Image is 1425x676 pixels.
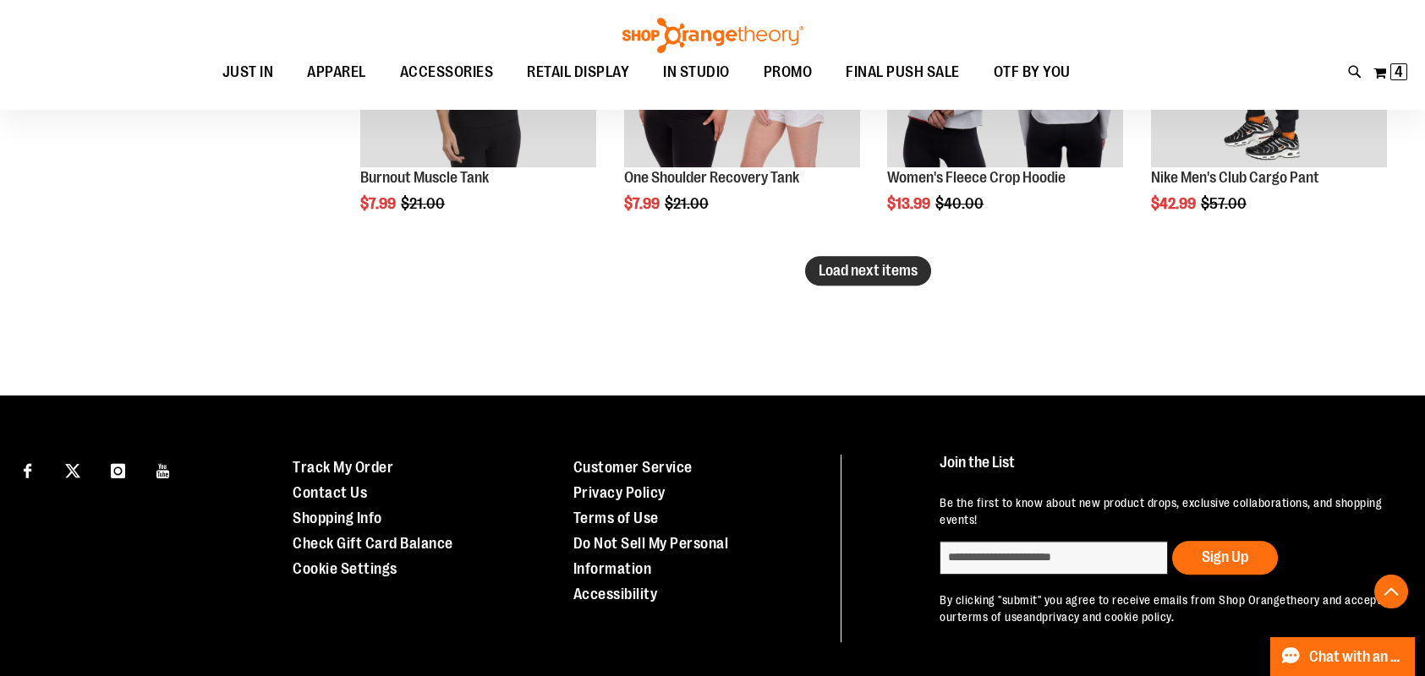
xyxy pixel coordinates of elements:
[360,195,398,212] span: $7.99
[940,455,1389,486] h4: Join the List
[573,535,729,577] a: Do Not Sell My Personal Information
[1042,610,1174,624] a: privacy and cookie policy.
[1309,649,1405,665] span: Chat with an Expert
[293,484,367,501] a: Contact Us
[624,195,662,212] span: $7.99
[935,195,986,212] span: $40.00
[1374,575,1408,608] button: Back To Top
[400,53,494,91] span: ACCESSORIES
[624,169,799,186] a: One Shoulder Recovery Tank
[290,53,383,92] a: APPAREL
[573,484,666,501] a: Privacy Policy
[620,18,806,53] img: Shop Orangetheory
[957,610,1023,624] a: terms of use
[360,169,489,186] a: Burnout Muscle Tank
[887,195,933,212] span: $13.99
[149,455,178,484] a: Visit our Youtube page
[58,455,88,484] a: Visit our X page
[747,53,830,92] a: PROMO
[103,455,133,484] a: Visit our Instagram page
[1270,637,1416,676] button: Chat with an Expert
[573,459,693,476] a: Customer Service
[887,169,1066,186] a: Women's Fleece Crop Hoodie
[222,53,274,91] span: JUST IN
[573,586,658,602] a: Accessibility
[646,53,747,92] a: IN STUDIO
[13,455,42,484] a: Visit our Facebook page
[665,195,711,212] span: $21.00
[510,53,646,92] a: RETAIL DISPLAY
[940,494,1389,528] p: Be the first to know about new product drops, exclusive collaborations, and shopping events!
[663,53,730,91] span: IN STUDIO
[829,53,977,91] a: FINAL PUSH SALE
[573,510,659,526] a: Terms of Use
[293,459,393,476] a: Track My Order
[1202,548,1248,565] span: Sign Up
[940,541,1168,575] input: enter email
[846,53,960,91] span: FINAL PUSH SALE
[401,195,447,212] span: $21.00
[1395,63,1403,80] span: 4
[940,591,1389,625] p: By clicking "submit" you agree to receive emails from Shop Orangetheory and accept our and
[994,53,1071,91] span: OTF BY YOU
[383,53,511,92] a: ACCESSORIES
[764,53,813,91] span: PROMO
[293,535,453,552] a: Check Gift Card Balance
[1151,195,1198,212] span: $42.99
[65,463,80,478] img: Twitter
[1151,169,1319,186] a: Nike Men's Club Cargo Pant
[527,53,629,91] span: RETAIL DISPLAY
[1172,541,1278,575] button: Sign Up
[819,262,918,279] span: Load next items
[293,560,397,577] a: Cookie Settings
[977,53,1088,92] a: OTF BY YOU
[805,256,931,286] button: Load next items
[307,53,366,91] span: APPAREL
[206,53,291,92] a: JUST IN
[293,510,382,526] a: Shopping Info
[1201,195,1249,212] span: $57.00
